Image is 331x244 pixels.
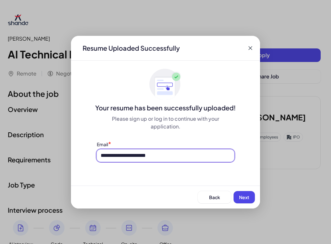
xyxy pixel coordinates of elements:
div: Your resume has been successfully uploaded! [71,103,260,112]
img: ApplyedMaskGroup3.svg [149,68,182,101]
div: Resume Uploaded Successfully [77,44,185,53]
span: Next [239,194,249,200]
label: Email [97,141,108,147]
button: Back [198,191,231,203]
span: Back [209,194,220,200]
button: Next [234,191,255,203]
div: Please sign up or log in to continue with your application. [97,115,234,130]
